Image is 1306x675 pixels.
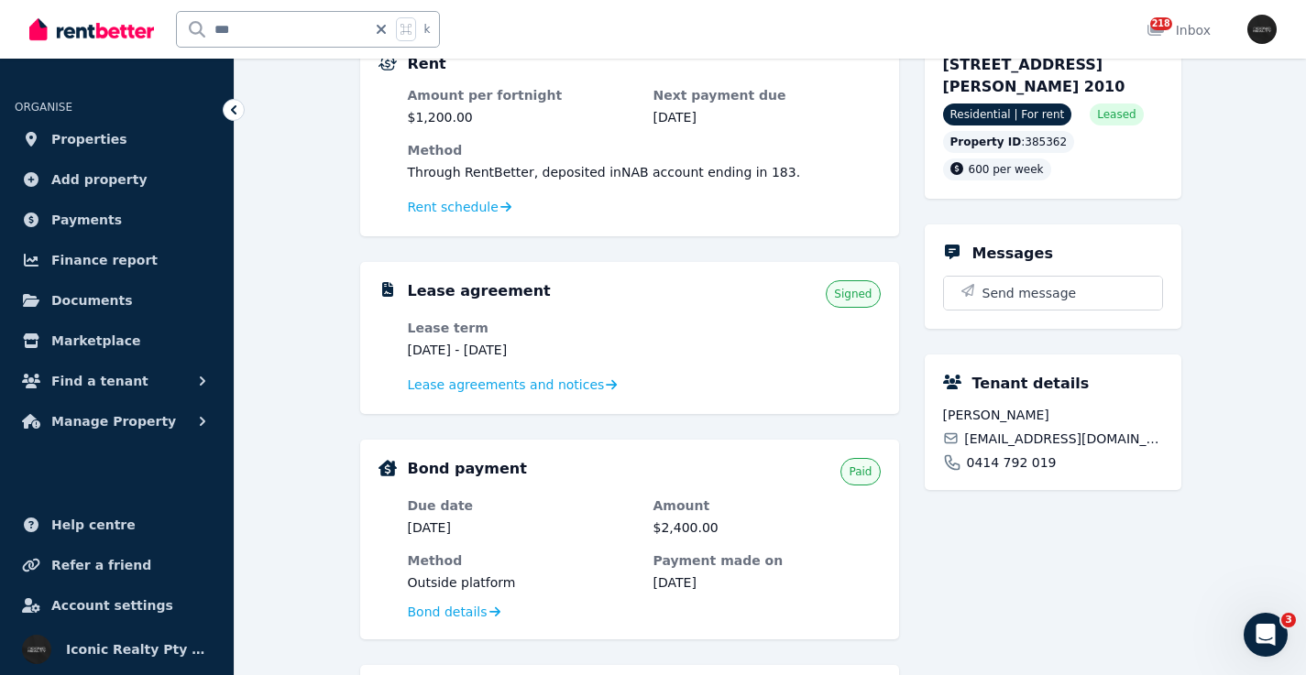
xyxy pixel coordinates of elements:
span: Documents [51,289,133,311]
a: Add property [15,161,219,198]
span: Send message [982,284,1077,302]
span: Signed [834,287,872,301]
dt: Lease term [408,319,635,337]
span: Through RentBetter , deposited in NAB account ending in 183 . [408,165,801,180]
img: Bond Details [379,460,397,476]
a: Help centre [15,506,219,543]
img: Iconic Realty Pty Ltd [1247,15,1277,44]
span: Iconic Realty Pty Ltd [66,638,212,660]
span: 218 [1150,17,1172,30]
span: ORGANISE [15,101,72,114]
span: Account settings [51,594,173,616]
span: 3 [1281,613,1296,627]
span: Paid [849,464,872,479]
button: Find a tenant [15,363,219,399]
a: Documents [15,282,219,319]
span: 0414 792 019 [967,453,1057,472]
dt: Amount [653,496,881,515]
dd: [DATE] [408,518,635,537]
h5: Messages [972,243,1053,265]
div: : 385362 [943,131,1075,153]
img: Rental Payments [379,57,397,71]
span: Property ID [950,135,1022,149]
span: Refer a friend [51,554,151,576]
span: Add property [51,169,148,191]
h5: Rent [408,53,446,75]
a: Refer a friend [15,547,219,583]
span: Bond details [408,603,488,621]
span: 600 per week [969,163,1044,176]
a: Bond details [408,603,500,621]
dd: $1,200.00 [408,108,635,126]
div: Inbox [1147,21,1211,39]
dd: [DATE] - [DATE] [408,341,635,359]
dt: Amount per fortnight [408,86,635,104]
span: Marketplace [51,330,140,352]
a: Account settings [15,587,219,624]
span: Rent schedule [408,198,499,216]
h5: Bond payment [408,458,527,480]
span: Residential | For rent [943,103,1072,125]
span: [EMAIL_ADDRESS][DOMAIN_NAME] [964,430,1162,448]
button: Send message [944,277,1162,310]
dd: [DATE] [653,108,881,126]
a: Payments [15,201,219,238]
span: k [423,22,430,37]
dd: $2,400.00 [653,518,881,537]
dd: Outside platform [408,573,635,592]
span: Lease agreements and notices [408,376,605,394]
span: Leased [1097,107,1136,122]
span: Find a tenant [51,370,148,392]
dd: [DATE] [653,573,881,592]
span: Help centre [51,514,136,536]
button: Manage Property [15,403,219,440]
a: Properties [15,121,219,158]
img: Iconic Realty Pty Ltd [22,635,51,664]
dt: Next payment due [653,86,881,104]
span: Manage Property [51,410,176,432]
span: Properties [51,128,127,150]
dt: Due date [408,496,635,515]
a: Rent schedule [408,198,512,216]
dt: Method [408,141,881,159]
dt: Method [408,551,635,570]
h5: Lease agreement [408,280,551,302]
img: RentBetter [29,16,154,43]
span: Finance report [51,249,158,271]
h5: Tenant details [972,373,1090,395]
a: Finance report [15,242,219,278]
span: Payments [51,209,122,231]
a: Lease agreements and notices [408,376,618,394]
a: Marketplace [15,322,219,359]
span: [PERSON_NAME] [943,406,1163,424]
dt: Payment made on [653,551,881,570]
iframe: Intercom live chat [1244,613,1288,657]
